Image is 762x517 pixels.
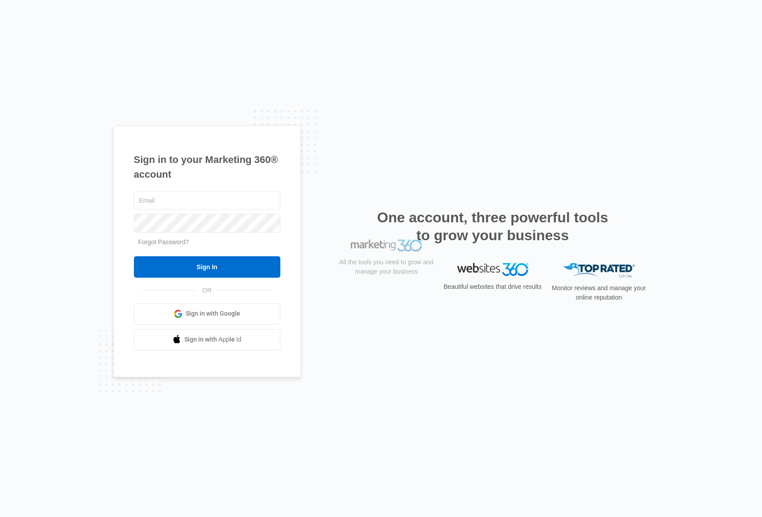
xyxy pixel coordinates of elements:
[351,263,422,275] img: Marketing 360
[457,263,529,276] img: Websites 360
[375,208,611,244] h2: One account, three powerful tools to grow your business
[138,238,189,246] a: Forgot Password?
[196,286,218,295] span: OR
[337,281,437,300] p: All the tools you need to grow and manage your business
[186,309,240,318] span: Sign in with Google
[184,335,242,344] span: Sign in with Apple Id
[549,284,649,302] p: Monitor reviews and manage your online reputation
[563,263,635,278] img: Top Rated Local
[134,191,280,210] input: Email
[134,303,280,325] a: Sign in with Google
[134,152,280,182] h1: Sign in to your Marketing 360® account
[134,256,280,278] input: Sign In
[443,282,543,292] p: Beautiful websites that drive results
[134,329,280,350] a: Sign in with Apple Id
